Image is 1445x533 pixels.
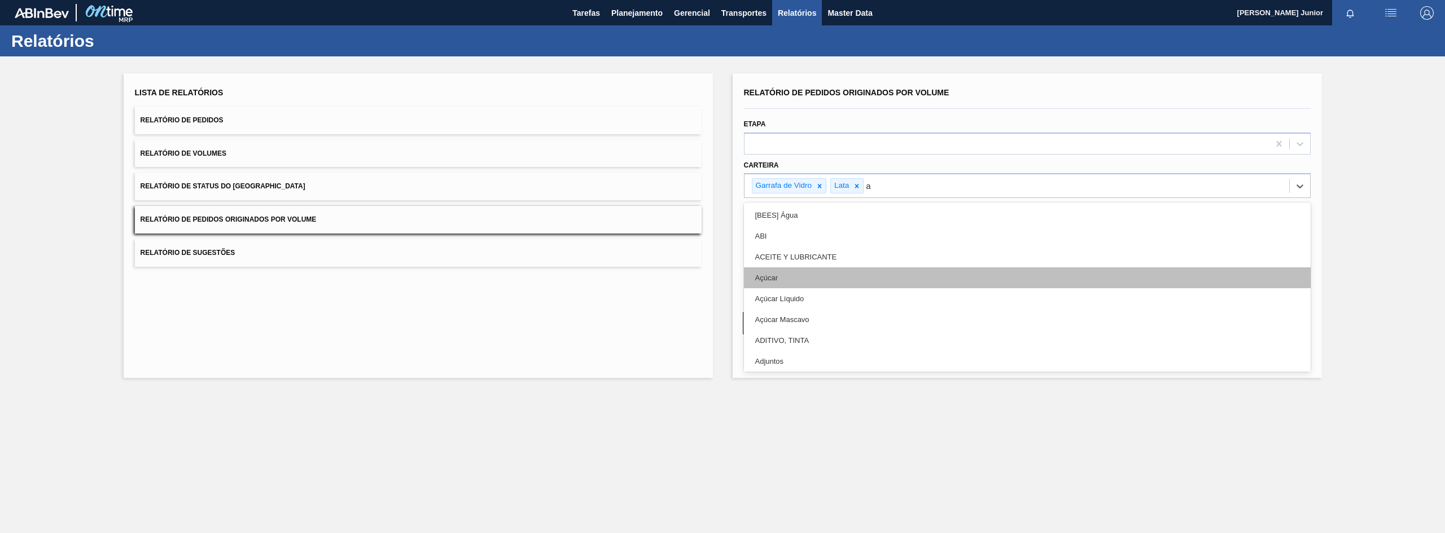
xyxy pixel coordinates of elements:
[1420,6,1434,20] img: Logout
[135,107,702,134] button: Relatório de Pedidos
[1384,6,1398,20] img: userActions
[141,249,235,257] span: Relatório de Sugestões
[744,246,1311,267] div: ACEITE Y LUBRICANTE
[744,161,779,169] label: Carteira
[15,8,69,18] img: TNhmsLtSVTkK8tSr43FrP2fwEKptu5GPRR3wAAAABJRU5ErkJggg==
[721,6,767,20] span: Transportes
[141,149,226,157] span: Relatório de Volumes
[744,309,1311,330] div: Açúcar Mascavo
[141,182,305,190] span: Relatório de Status do [GEOGRAPHIC_DATA]
[135,206,702,234] button: Relatório de Pedidos Originados por Volume
[135,173,702,200] button: Relatório de Status do [GEOGRAPHIC_DATA]
[744,88,949,97] span: Relatório de Pedidos Originados por Volume
[141,116,224,124] span: Relatório de Pedidos
[1332,5,1368,21] button: Notificações
[778,6,816,20] span: Relatórios
[611,6,663,20] span: Planejamento
[744,226,1311,246] div: ABI
[674,6,710,20] span: Gerencial
[744,351,1311,372] div: Adjuntos
[744,267,1311,288] div: Açúcar
[744,205,1311,226] div: [BEES] Água
[827,6,872,20] span: Master Data
[744,120,766,128] label: Etapa
[141,215,317,223] span: Relatório de Pedidos Originados por Volume
[135,239,702,267] button: Relatório de Sugestões
[743,312,1022,334] button: Limpar
[135,140,702,168] button: Relatório de Volumes
[744,330,1311,351] div: ADITIVO, TINTA
[744,288,1311,309] div: Açúcar Líquido
[572,6,600,20] span: Tarefas
[135,88,224,97] span: Lista de Relatórios
[752,179,814,193] div: Garrafa de Vidro
[831,179,851,193] div: Lata
[11,34,212,47] h1: Relatórios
